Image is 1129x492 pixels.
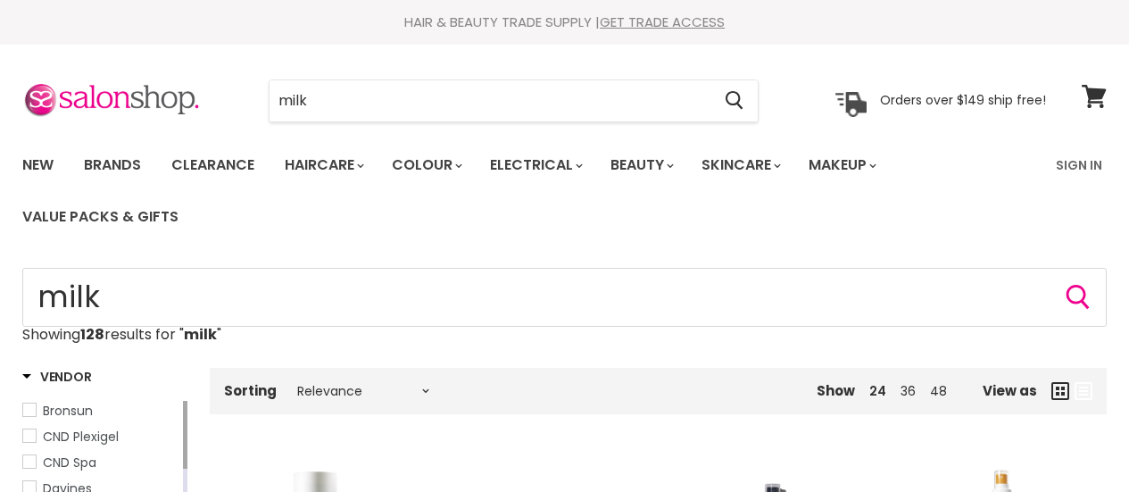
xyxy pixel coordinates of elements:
[22,401,179,421] a: Bronsun
[817,381,855,400] span: Show
[22,427,179,446] a: CND Plexigel
[597,146,685,184] a: Beauty
[795,146,887,184] a: Makeup
[71,146,154,184] a: Brands
[22,453,179,472] a: CND Spa
[22,327,1107,343] p: Showing results for " "
[1040,408,1111,474] iframe: Gorgias live chat messenger
[9,146,67,184] a: New
[269,79,759,122] form: Product
[22,268,1107,327] form: Product
[270,80,710,121] input: Search
[930,382,947,400] a: 48
[9,198,192,236] a: Value Packs & Gifts
[271,146,375,184] a: Haircare
[901,382,916,400] a: 36
[378,146,473,184] a: Colour
[710,80,758,121] button: Search
[43,428,119,446] span: CND Plexigel
[224,383,277,398] label: Sorting
[184,324,217,345] strong: milk
[158,146,268,184] a: Clearance
[22,268,1107,327] input: Search
[80,324,104,345] strong: 128
[688,146,792,184] a: Skincare
[869,382,886,400] a: 24
[43,454,96,471] span: CND Spa
[983,383,1037,398] span: View as
[1045,146,1113,184] a: Sign In
[43,402,93,420] span: Bronsun
[477,146,594,184] a: Electrical
[880,92,1046,108] p: Orders over $149 ship free!
[600,13,725,31] a: GET TRADE ACCESS
[22,368,91,386] h3: Vendor
[1064,283,1092,312] button: Search
[9,139,1045,243] ul: Main menu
